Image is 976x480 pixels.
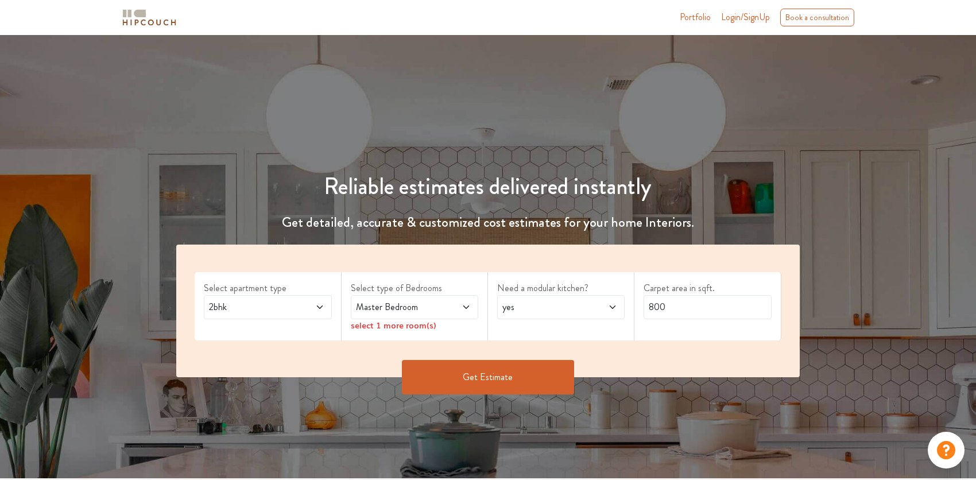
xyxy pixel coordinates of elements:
[351,281,478,295] label: Select type of Bedrooms
[169,173,806,200] h1: Reliable estimates delivered instantly
[121,7,178,28] img: logo-horizontal.svg
[207,300,295,314] span: 2bhk
[680,10,711,24] a: Portfolio
[780,9,854,26] div: Book a consultation
[500,300,588,314] span: yes
[354,300,441,314] span: Master Bedroom
[402,360,574,394] button: Get Estimate
[169,214,806,231] h4: Get detailed, accurate & customized cost estimates for your home Interiors.
[121,5,178,30] span: logo-horizontal.svg
[721,10,770,24] span: Login/SignUp
[497,281,625,295] label: Need a modular kitchen?
[644,295,771,319] input: Enter area sqft
[644,281,771,295] label: Carpet area in sqft.
[351,319,478,331] div: select 1 more room(s)
[204,281,331,295] label: Select apartment type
